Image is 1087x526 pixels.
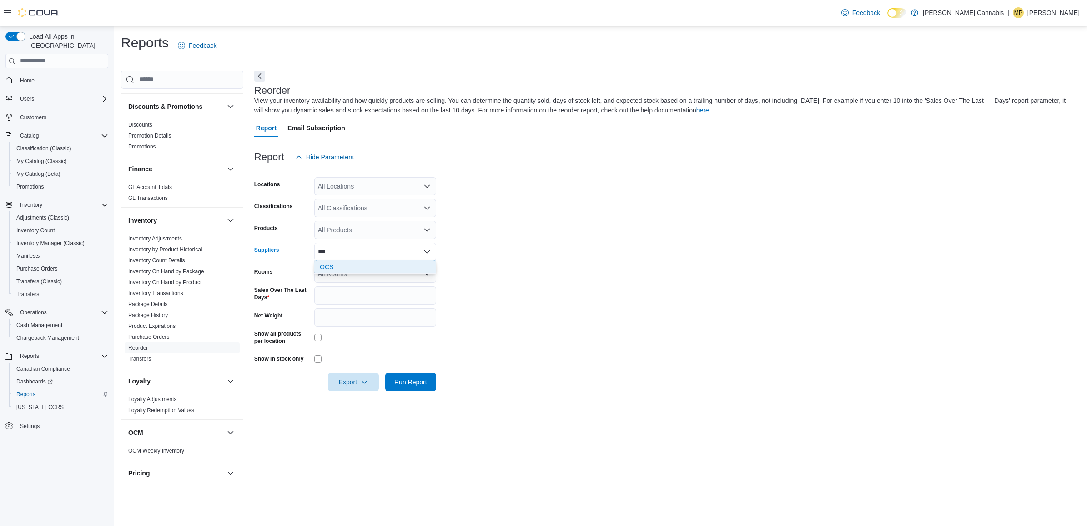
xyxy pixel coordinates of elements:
span: Package History [128,312,168,319]
a: [US_STATE] CCRS [13,402,67,413]
span: Inventory Count Details [128,257,185,264]
button: Reports [9,388,112,401]
a: Settings [16,421,43,432]
span: Dashboards [13,376,108,387]
a: Promotions [13,181,48,192]
button: Transfers [9,288,112,301]
span: Manifests [16,252,40,260]
button: Users [16,93,38,104]
span: Transfers [128,355,151,363]
a: Home [16,75,38,86]
span: GL Account Totals [128,184,172,191]
span: Promotions [16,183,44,190]
a: Dashboards [13,376,56,387]
span: Manifests [13,250,108,261]
a: GL Transactions [128,195,168,201]
button: Purchase Orders [9,262,112,275]
button: Loyalty [128,377,223,386]
span: Reports [16,391,35,398]
a: Promotions [128,143,156,150]
a: Canadian Compliance [13,363,74,374]
a: Transfers (Classic) [13,276,65,287]
label: Products [254,225,278,232]
a: Reorder [128,345,148,351]
span: Inventory On Hand by Package [128,268,204,275]
button: Adjustments (Classic) [9,211,112,224]
div: Choose from the following options [314,260,436,274]
span: Reports [16,351,108,362]
a: Manifests [13,250,43,261]
button: Run Report [385,373,436,391]
span: [US_STATE] CCRS [16,403,64,411]
span: Email Subscription [287,119,345,137]
div: Matt Pozdrowski [1013,7,1024,18]
button: Finance [225,163,236,174]
span: Chargeback Management [16,334,79,342]
button: Finance [128,164,223,174]
a: Promotion Details [128,133,171,139]
span: Run Report [394,378,427,387]
a: Package Details [128,301,168,307]
button: [US_STATE] CCRS [9,401,112,414]
label: Sales Over The Last Days [254,286,311,301]
a: My Catalog (Classic) [13,156,70,167]
label: Show all products per location [254,330,311,345]
span: Reports [13,389,108,400]
span: Inventory Manager (Classic) [16,240,85,247]
h3: Report [254,152,284,163]
button: My Catalog (Beta) [9,168,112,180]
a: Loyalty Redemption Values [128,407,194,414]
button: Reports [2,350,112,363]
span: Catalog [20,132,39,139]
div: Loyalty [121,394,243,419]
button: My Catalog (Classic) [9,155,112,168]
a: Inventory Transactions [128,290,183,296]
a: Discounts [128,122,152,128]
button: Hide Parameters [292,148,357,166]
span: MP [1014,7,1022,18]
a: Customers [16,112,50,123]
span: My Catalog (Beta) [16,170,60,178]
span: Inventory [20,201,42,209]
button: Next [254,71,265,82]
a: Purchase Orders [128,334,170,340]
span: Inventory Manager (Classic) [13,238,108,249]
a: Transfers [13,289,43,300]
span: Report [256,119,277,137]
span: Hide Parameters [306,153,354,162]
span: Transfers [13,289,108,300]
a: here [696,107,709,114]
span: Users [16,93,108,104]
span: Inventory [16,199,108,210]
button: Pricing [128,469,223,478]
a: Inventory Adjustments [128,235,182,242]
img: Cova [18,8,59,17]
nav: Complex example [5,70,108,456]
span: GL Transactions [128,194,168,202]
a: Purchase Orders [13,263,61,274]
button: OCS [314,260,436,274]
button: Cash Management [9,319,112,332]
button: Reports [16,351,43,362]
a: Product Expirations [128,323,176,329]
h3: Loyalty [128,377,151,386]
div: OCM [121,445,243,460]
span: Operations [16,307,108,318]
span: Operations [20,309,47,316]
span: Transfers (Classic) [13,276,108,287]
button: Inventory Count [9,224,112,237]
span: Feedback [189,41,216,50]
label: Net Weight [254,312,282,319]
span: Home [16,75,108,86]
button: Settings [2,419,112,432]
span: Export [333,373,373,391]
button: Transfers (Classic) [9,275,112,288]
button: Inventory [128,216,223,225]
label: Locations [254,181,280,188]
h3: OCM [128,428,143,437]
span: Canadian Compliance [13,363,108,374]
button: Chargeback Management [9,332,112,344]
